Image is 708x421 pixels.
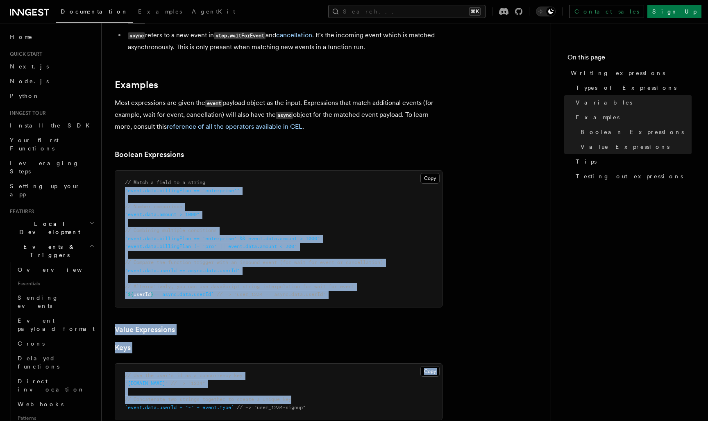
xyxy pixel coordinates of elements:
[572,95,692,110] a: Variables
[7,74,96,89] a: Node.js
[115,97,442,132] p: Most expressions are given the payload object as the input. Expressions that match additional eve...
[576,113,619,121] span: Examples
[7,239,96,262] button: Events & Triggers
[154,291,214,297] span: == async.data.userId`
[125,380,168,386] span: "[DOMAIN_NAME]"
[18,294,59,309] span: Sending events
[187,2,240,22] a: AgentKit
[10,122,95,129] span: Install the SDK
[171,380,205,386] span: // => "1234"
[14,262,96,277] a: Overview
[469,7,481,16] kbd: ⌘K
[115,79,158,91] a: Examples
[115,342,131,353] a: Keys
[7,216,96,239] button: Local Development
[576,157,597,166] span: Tips
[10,63,49,70] span: Next.js
[7,208,34,215] span: Features
[576,172,683,180] span: Testing out expressions
[571,69,665,77] span: Writing expressions
[581,128,684,136] span: Boolean Expressions
[138,8,182,15] span: Examples
[7,220,89,236] span: Local Development
[125,284,354,289] span: // Alternatively, you can use JavaScript string interpolation for wait for event
[10,93,40,99] span: Python
[18,355,59,370] span: Delayed functions
[134,291,151,297] span: userId
[125,30,442,53] li: refers to a new event in and . It's the incoming event which is matched asynchronously. This is o...
[115,149,184,160] a: Boolean Expressions
[205,100,222,107] code: event
[328,5,486,18] button: Search...⌘K
[7,30,96,44] a: Home
[10,33,33,41] span: Home
[14,397,96,412] a: Webhooks
[18,401,64,407] span: Webhooks
[7,133,96,156] a: Your first Functions
[572,80,692,95] a: Types of Expressions
[14,374,96,397] a: Direct invocation
[10,183,80,198] span: Setting up your app
[581,143,669,151] span: Value Expressions
[577,125,692,139] a: Boolean Expressions
[18,266,102,273] span: Overview
[56,2,133,23] a: Documentation
[647,5,701,18] a: Sign Up
[192,8,235,15] span: AgentKit
[128,291,134,297] span: ${
[577,139,692,154] a: Value Expressions
[125,188,240,193] span: "event.data.billingPlan == 'enterprise'"
[18,317,95,332] span: Event payload format
[125,228,217,233] span: // Combining multiple conditions
[7,110,46,116] span: Inngest tour
[567,66,692,80] a: Writing expressions
[14,277,96,290] span: Essentials
[567,52,692,66] h4: On this page
[125,236,320,241] span: "event.data.billingPlan == 'enterprise' && event.data.amount > 1000"
[125,243,297,249] span: "event.data.billingPlan != 'pro' || event.data.amount < 300"
[237,405,306,410] span: // => "user_1234-signup"
[125,396,291,402] span: // Concatenate two strings together to create a unique key
[576,98,632,107] span: Variables
[128,32,145,39] code: async
[14,351,96,374] a: Delayed functions
[7,243,89,259] span: Events & Triggers
[572,169,692,184] a: Testing out expressions
[125,259,383,265] span: // Compare the function trigger with an inbound event (for wait for event or cancellation)
[14,336,96,351] a: Crons
[276,31,312,39] a: cancellation
[125,405,234,410] span: `event.data.userId + "-" + event.type`
[125,268,240,273] span: "event.data.userId == async.data.userId"
[7,51,42,57] span: Quick start
[536,7,556,16] button: Toggle dark mode
[569,5,644,18] a: Contact sales
[7,156,96,179] a: Leveraging Steps
[7,179,96,202] a: Setting up your app
[125,373,243,378] span: // Use the user's id as a concurrency key
[167,123,302,130] a: reference of all the operators available in CEL
[128,17,145,24] code: event
[7,89,96,103] a: Python
[420,366,440,377] button: Copy
[576,84,676,92] span: Types of Expressions
[125,291,128,297] span: `
[151,291,154,297] span: }
[18,340,45,347] span: Crons
[14,290,96,313] a: Sending events
[572,110,692,125] a: Examples
[133,2,187,22] a: Examples
[10,137,59,152] span: Your first Functions
[7,59,96,74] a: Next.js
[125,204,182,209] span: // Number comparison
[10,78,49,84] span: Node.js
[125,180,205,185] span: // Match a field to a string
[10,160,79,175] span: Leveraging Steps
[420,173,440,184] button: Copy
[18,378,85,393] span: Direct invocation
[61,8,128,15] span: Documentation
[214,32,265,39] code: step.waitForEvent
[217,291,326,297] span: // => "user_1234 == async.data.userId"
[125,212,200,217] span: "event.data.amount > 1000"
[572,154,692,169] a: Tips
[276,112,293,119] code: async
